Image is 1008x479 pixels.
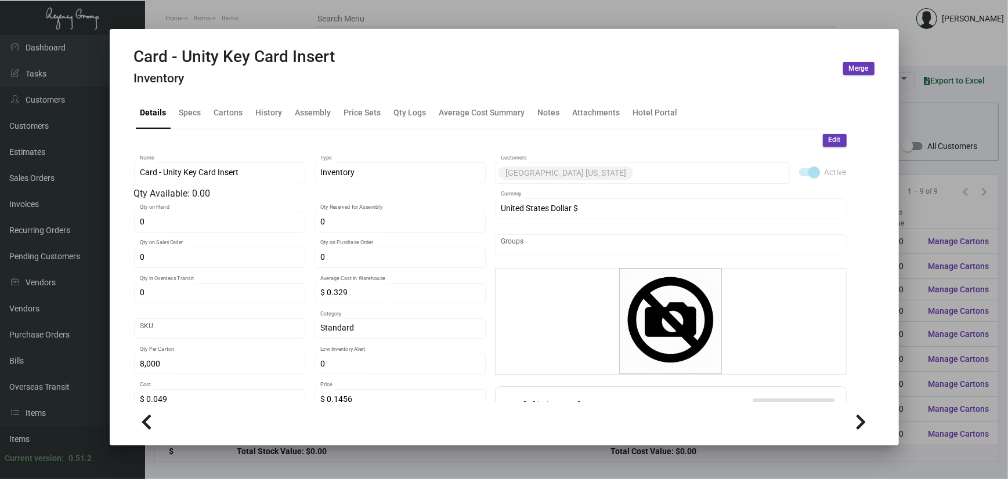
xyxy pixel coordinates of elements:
div: Average Cost Summary [439,107,525,119]
button: Merge [843,62,875,75]
div: Cartons [214,107,243,119]
h4: Inventory [134,71,335,86]
span: Merge [849,64,869,74]
div: Assembly [295,107,331,119]
div: Qty Logs [394,107,427,119]
input: Add new.. [635,168,783,177]
mat-chip: [GEOGRAPHIC_DATA] [US_STATE] [498,166,633,180]
div: Qty Available: 0.00 [134,187,486,201]
div: Specs [179,107,201,119]
div: History [256,107,283,119]
div: Current version: [5,452,64,465]
span: Edit [829,135,841,145]
button: Edit [823,134,847,147]
h2: Additional Fees [507,398,620,419]
div: Details [140,107,167,119]
div: Price Sets [344,107,381,119]
div: 0.51.2 [68,452,92,465]
div: Hotel Portal [633,107,678,119]
h2: Card - Unity Key Card Insert [134,47,335,67]
div: Attachments [573,107,620,119]
div: Notes [538,107,560,119]
input: Add new.. [501,240,840,249]
button: Add Additional Fee [753,398,834,419]
span: Active [825,165,847,179]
